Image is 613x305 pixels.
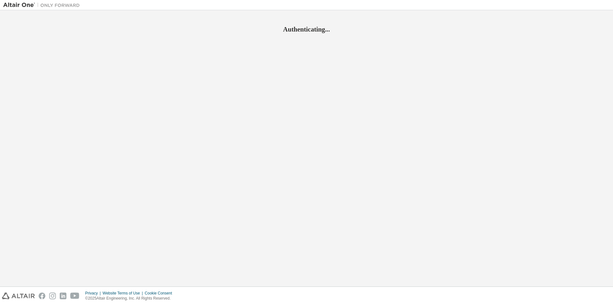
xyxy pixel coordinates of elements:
[60,293,66,299] img: linkedin.svg
[102,291,145,296] div: Website Terms of Use
[39,293,45,299] img: facebook.svg
[3,2,83,8] img: Altair One
[70,293,79,299] img: youtube.svg
[3,25,610,33] h2: Authenticating...
[85,291,102,296] div: Privacy
[2,293,35,299] img: altair_logo.svg
[145,291,176,296] div: Cookie Consent
[49,293,56,299] img: instagram.svg
[85,296,176,301] p: © 2025 Altair Engineering, Inc. All Rights Reserved.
